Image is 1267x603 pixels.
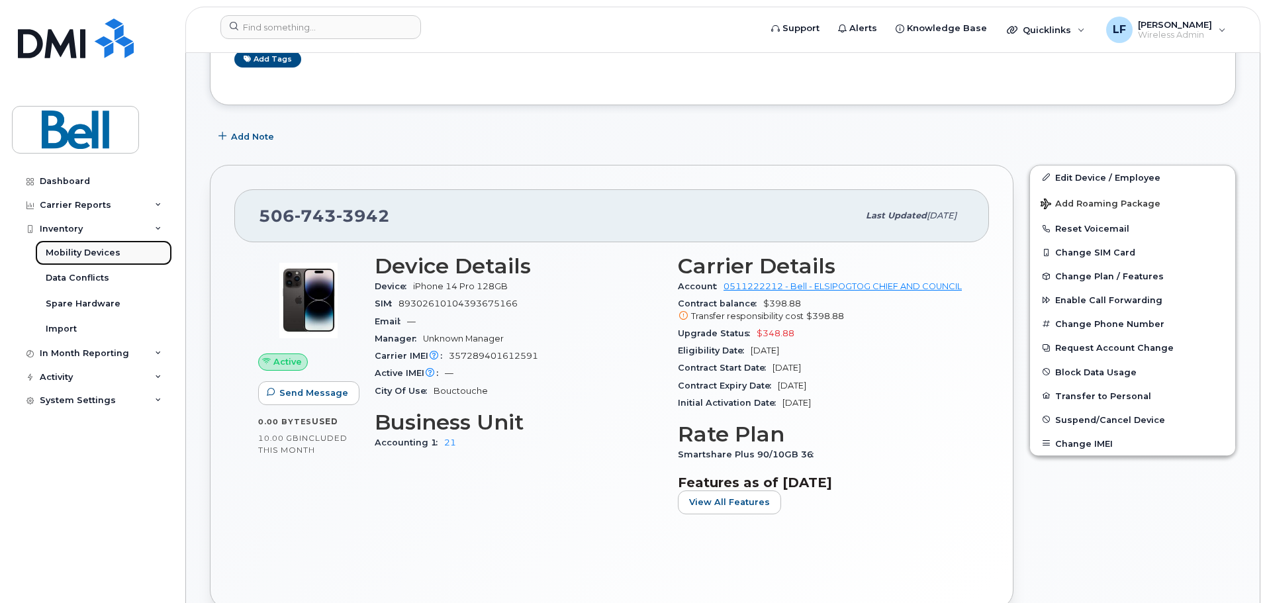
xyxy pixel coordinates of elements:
button: Transfer to Personal [1030,384,1235,408]
button: Add Roaming Package [1030,189,1235,216]
span: 357289401612591 [449,351,538,361]
a: 0511222212 - Bell - ELSIPOGTOG CHIEF AND COUNCIL [724,281,962,291]
button: Suspend/Cancel Device [1030,408,1235,432]
span: Bouctouche [434,386,488,396]
span: Active IMEI [375,368,445,378]
h3: Business Unit [375,410,662,434]
span: Carrier IMEI [375,351,449,361]
span: Suspend/Cancel Device [1055,414,1165,424]
span: [DATE] [773,363,801,373]
span: 89302610104393675166 [399,299,518,308]
a: Alerts [829,15,886,42]
span: [DATE] [782,398,811,408]
div: Quicklinks [998,17,1094,43]
button: Block Data Usage [1030,360,1235,384]
span: SIM [375,299,399,308]
h3: Rate Plan [678,422,965,446]
span: Contract Expiry Date [678,381,778,391]
span: Support [782,22,820,35]
span: $398.88 [678,299,965,322]
span: 10.00 GB [258,434,299,443]
span: Active [273,355,302,368]
span: included this month [258,433,348,455]
h3: Device Details [375,254,662,278]
span: Upgrade Status [678,328,757,338]
button: Change Phone Number [1030,312,1235,336]
span: Accounting 1 [375,438,444,447]
span: Quicklinks [1023,24,1071,35]
div: Larry Francis [1097,17,1235,43]
a: Edit Device / Employee [1030,165,1235,189]
span: Send Message [279,387,348,399]
span: $348.88 [757,328,794,338]
span: Transfer responsibility cost [691,311,804,321]
span: Wireless Admin [1138,30,1212,40]
span: used [312,416,338,426]
button: Send Message [258,381,359,405]
span: $398.88 [806,311,844,321]
span: Eligibility Date [678,346,751,355]
span: View All Features [689,496,770,508]
a: Knowledge Base [886,15,996,42]
button: Request Account Change [1030,336,1235,359]
button: Reset Voicemail [1030,216,1235,240]
h3: Carrier Details [678,254,965,278]
span: Add Roaming Package [1041,199,1160,211]
span: 506 [259,206,390,226]
span: Change Plan / Features [1055,271,1164,281]
span: Contract balance [678,299,763,308]
span: 3942 [336,206,390,226]
input: Find something... [220,15,421,39]
span: [PERSON_NAME] [1138,19,1212,30]
a: Add tags [234,51,301,68]
span: Enable Call Forwarding [1055,295,1162,305]
button: Change IMEI [1030,432,1235,455]
button: View All Features [678,490,781,514]
span: 743 [295,206,336,226]
button: Add Note [210,125,285,149]
span: Initial Activation Date [678,398,782,408]
span: — [445,368,453,378]
img: image20231002-3703462-11aim6e.jpeg [269,261,348,340]
span: Knowledge Base [907,22,987,35]
a: 21 [444,438,456,447]
span: Contract Start Date [678,363,773,373]
span: Manager [375,334,423,344]
span: [DATE] [927,210,957,220]
span: Add Note [231,130,274,143]
span: [DATE] [751,346,779,355]
span: Alerts [849,22,877,35]
span: 0.00 Bytes [258,417,312,426]
span: City Of Use [375,386,434,396]
h3: Features as of [DATE] [678,475,965,490]
span: Smartshare Plus 90/10GB 36 [678,449,820,459]
span: Last updated [866,210,927,220]
span: Email [375,316,407,326]
span: Account [678,281,724,291]
span: — [407,316,416,326]
a: Support [762,15,829,42]
button: Change SIM Card [1030,240,1235,264]
span: iPhone 14 Pro 128GB [413,281,508,291]
span: LF [1113,22,1126,38]
span: [DATE] [778,381,806,391]
span: Device [375,281,413,291]
button: Change Plan / Features [1030,264,1235,288]
button: Enable Call Forwarding [1030,288,1235,312]
span: Unknown Manager [423,334,504,344]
